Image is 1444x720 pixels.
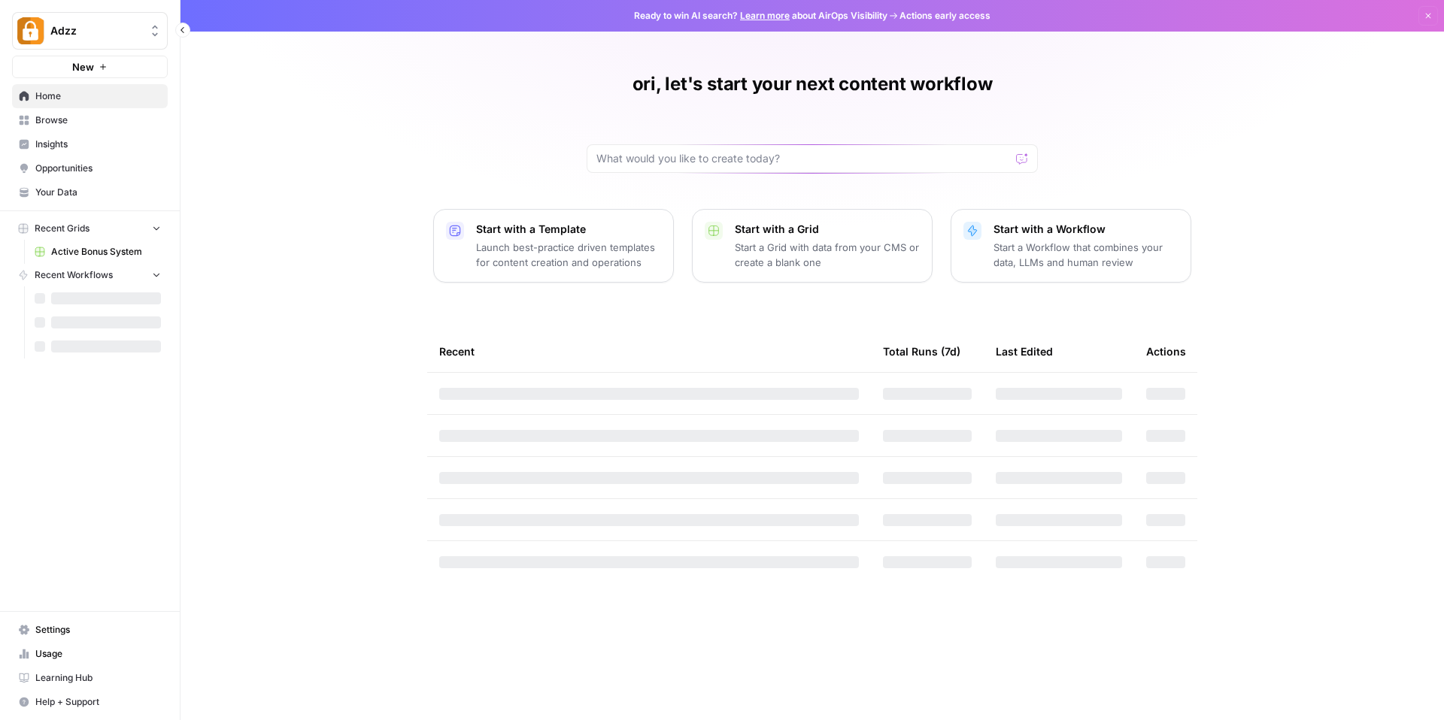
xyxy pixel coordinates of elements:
span: Adzz [50,23,141,38]
span: Home [35,89,161,103]
span: Insights [35,138,161,151]
a: Active Bonus System [28,240,168,264]
button: Start with a TemplateLaunch best-practice driven templates for content creation and operations [433,209,674,283]
a: Opportunities [12,156,168,180]
span: Active Bonus System [51,245,161,259]
span: Opportunities [35,162,161,175]
span: Browse [35,113,161,127]
a: Settings [12,618,168,642]
span: Settings [35,623,161,637]
span: Learning Hub [35,671,161,685]
p: Start a Grid with data from your CMS or create a blank one [735,240,920,270]
button: Start with a WorkflowStart a Workflow that combines your data, LLMs and human review [951,209,1191,283]
p: Launch best-practice driven templates for content creation and operations [476,240,661,270]
span: Help + Support [35,695,161,709]
div: Last Edited [996,331,1053,372]
div: Actions [1146,331,1186,372]
button: Recent Workflows [12,264,168,286]
h1: ori, let's start your next content workflow [633,72,993,96]
span: Usage [35,647,161,661]
span: Recent Grids [35,222,89,235]
p: Start with a Workflow [994,222,1179,237]
a: Insights [12,132,168,156]
p: Start a Workflow that combines your data, LLMs and human review [994,240,1179,270]
a: Home [12,84,168,108]
span: Ready to win AI search? about AirOps Visibility [634,9,887,23]
span: Your Data [35,186,161,199]
button: Workspace: Adzz [12,12,168,50]
span: Recent Workflows [35,268,113,282]
div: Total Runs (7d) [883,331,960,372]
a: Your Data [12,180,168,204]
a: Browse [12,108,168,132]
p: Start with a Grid [735,222,920,237]
img: Adzz Logo [17,17,44,44]
div: Recent [439,331,859,372]
input: What would you like to create today? [596,151,1010,166]
span: Actions early access [899,9,990,23]
button: Start with a GridStart a Grid with data from your CMS or create a blank one [692,209,933,283]
a: Learn more [740,10,790,21]
button: New [12,56,168,78]
a: Usage [12,642,168,666]
button: Recent Grids [12,217,168,240]
span: New [72,59,94,74]
p: Start with a Template [476,222,661,237]
a: Learning Hub [12,666,168,690]
button: Help + Support [12,690,168,714]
